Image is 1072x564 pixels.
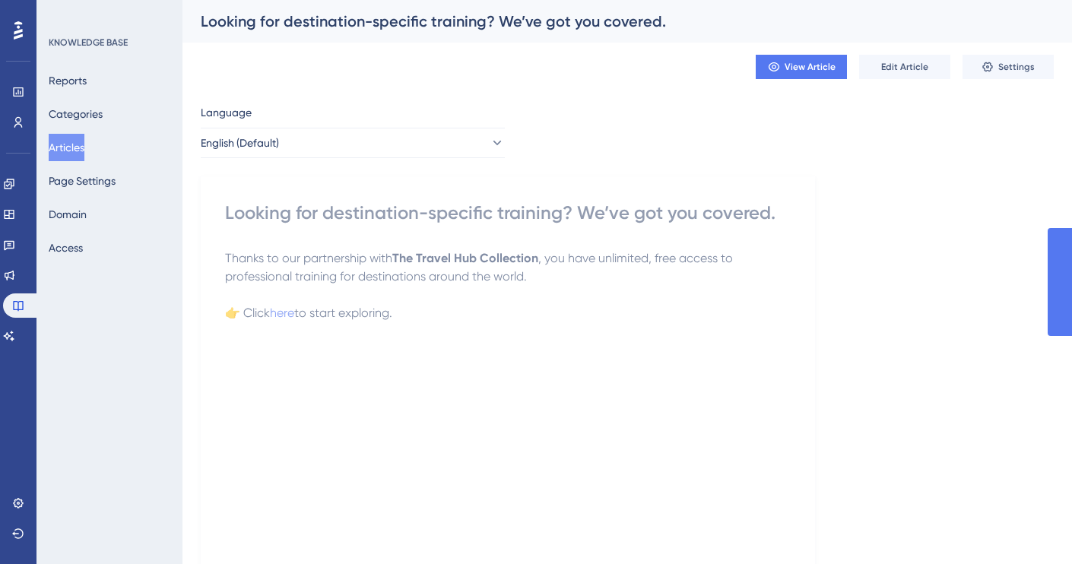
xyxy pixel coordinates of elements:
[270,306,294,320] a: here
[225,251,392,265] span: Thanks to our partnership with
[998,61,1035,73] span: Settings
[49,234,83,261] button: Access
[201,128,505,158] button: English (Default)
[225,306,270,320] span: 👉 Click
[201,103,252,122] span: Language
[225,201,791,225] div: Looking for destination-specific training? We’ve got you covered.
[49,67,87,94] button: Reports
[859,55,950,79] button: Edit Article
[49,36,128,49] div: KNOWLEDGE BASE
[49,201,87,228] button: Domain
[294,306,392,320] span: to start exploring.
[756,55,847,79] button: View Article
[881,61,928,73] span: Edit Article
[963,55,1054,79] button: Settings
[785,61,836,73] span: View Article
[49,100,103,128] button: Categories
[1008,504,1054,550] iframe: UserGuiding AI Assistant Launcher
[201,11,1016,32] div: Looking for destination-specific training? We’ve got you covered.
[201,134,279,152] span: English (Default)
[49,134,84,161] button: Articles
[392,251,538,265] strong: The Travel Hub Collection
[49,167,116,195] button: Page Settings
